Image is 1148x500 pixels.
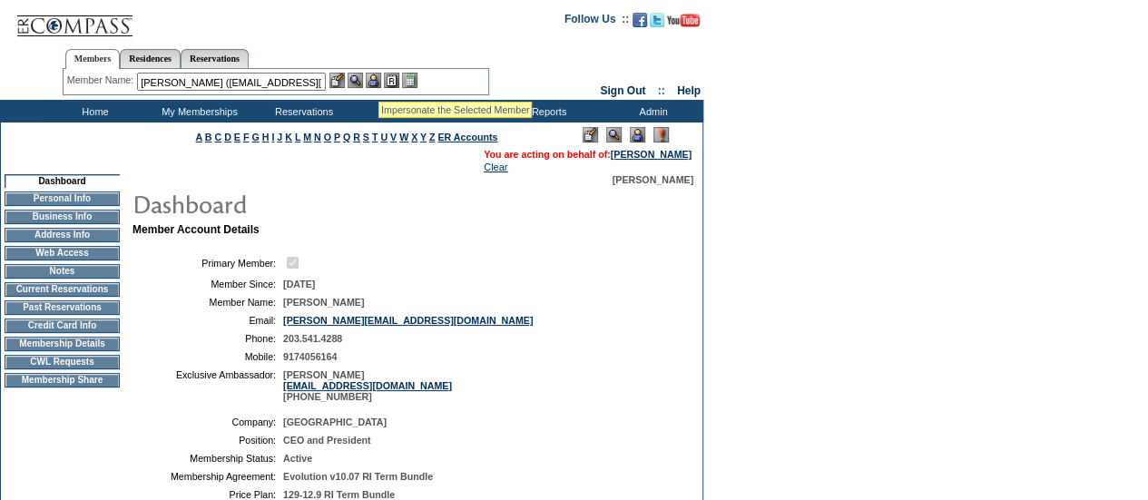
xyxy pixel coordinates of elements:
[5,174,120,188] td: Dashboard
[140,315,276,326] td: Email:
[277,132,282,142] a: J
[420,132,427,142] a: Y
[633,18,647,29] a: Become our fan on Facebook
[667,18,700,29] a: Subscribe to our YouTube Channel
[243,132,250,142] a: F
[5,355,120,369] td: CWL Requests
[334,132,340,142] a: P
[390,132,397,142] a: V
[140,369,276,402] td: Exclusive Ambassador:
[564,11,629,33] td: Follow Us ::
[314,132,321,142] a: N
[653,127,669,142] img: Log Concern/Member Elevation
[606,127,622,142] img: View Mode
[329,73,345,88] img: b_edit.gif
[384,73,399,88] img: Reservations
[5,246,120,260] td: Web Access
[613,174,693,185] span: [PERSON_NAME]
[324,132,331,142] a: O
[372,132,378,142] a: T
[283,453,312,464] span: Active
[5,282,120,297] td: Current Reservations
[140,417,276,427] td: Company:
[399,132,408,142] a: W
[630,127,645,142] img: Impersonate
[583,127,598,142] img: Edit Mode
[41,100,145,123] td: Home
[251,132,259,142] a: G
[181,49,249,68] a: Reservations
[283,351,337,362] span: 9174056164
[262,132,270,142] a: H
[667,14,700,27] img: Subscribe to our YouTube Channel
[132,223,260,236] b: Member Account Details
[437,132,497,142] a: ER Accounts
[224,132,231,142] a: D
[343,132,350,142] a: Q
[283,315,533,326] a: [PERSON_NAME][EMAIL_ADDRESS][DOMAIN_NAME]
[348,73,363,88] img: View
[120,49,181,68] a: Residences
[353,132,360,142] a: R
[283,435,371,446] span: CEO and President
[411,132,417,142] a: X
[271,132,274,142] a: I
[5,191,120,206] td: Personal Info
[600,84,645,97] a: Sign Out
[283,380,452,391] a: [EMAIL_ADDRESS][DOMAIN_NAME]
[140,453,276,464] td: Membership Status:
[250,100,354,123] td: Reservations
[140,254,276,271] td: Primary Member:
[283,471,433,482] span: Evolution v10.07 RI Term Bundle
[380,132,388,142] a: U
[366,73,381,88] img: Impersonate
[140,333,276,344] td: Phone:
[196,132,202,142] a: A
[65,49,121,69] a: Members
[283,279,315,289] span: [DATE]
[650,18,664,29] a: Follow us on Twitter
[145,100,250,123] td: My Memberships
[363,132,369,142] a: S
[295,132,300,142] a: L
[611,149,692,160] a: [PERSON_NAME]
[354,100,495,123] td: Vacation Collection
[283,489,395,500] span: 129-12.9 RI Term Bundle
[5,264,120,279] td: Notes
[234,132,240,142] a: E
[429,132,436,142] a: Z
[5,300,120,315] td: Past Reservations
[402,73,417,88] img: b_calculator.gif
[214,132,221,142] a: C
[484,149,692,160] span: You are acting on behalf of:
[5,319,120,333] td: Credit Card Info
[140,489,276,500] td: Price Plan:
[283,297,364,308] span: [PERSON_NAME]
[140,471,276,482] td: Membership Agreement:
[5,337,120,351] td: Membership Details
[283,369,452,402] span: [PERSON_NAME] [PHONE_NUMBER]
[283,333,342,344] span: 203.541.4288
[303,132,311,142] a: M
[599,100,703,123] td: Admin
[658,84,665,97] span: ::
[650,13,664,27] img: Follow us on Twitter
[140,279,276,289] td: Member Since:
[140,297,276,308] td: Member Name:
[633,13,647,27] img: Become our fan on Facebook
[285,132,292,142] a: K
[132,185,495,221] img: pgTtlDashboard.gif
[5,373,120,387] td: Membership Share
[381,104,529,115] div: Impersonate the Selected Member
[677,84,701,97] a: Help
[5,210,120,224] td: Business Info
[140,351,276,362] td: Mobile:
[205,132,212,142] a: B
[67,73,137,88] div: Member Name:
[484,162,507,172] a: Clear
[283,417,387,427] span: [GEOGRAPHIC_DATA]
[140,435,276,446] td: Position:
[5,228,120,242] td: Address Info
[495,100,599,123] td: Reports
